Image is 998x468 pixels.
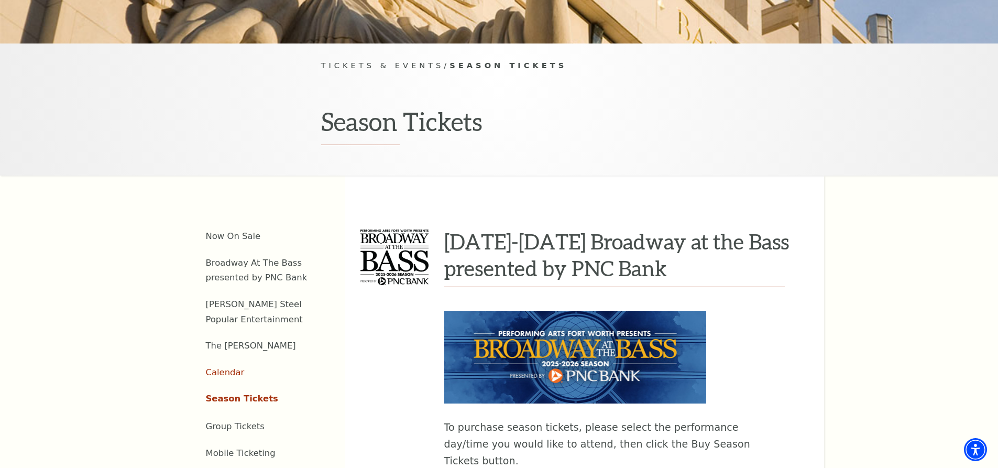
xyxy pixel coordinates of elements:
img: 2025-2026 Broadway at the Bass presented by PNC Bank [360,230,429,285]
a: The [PERSON_NAME] [206,341,296,351]
span: Season Tickets [449,61,567,70]
a: Mobile Ticketing [206,448,276,458]
h3: [DATE]-[DATE] Broadway at the Bass presented by PNC Bank [444,228,793,281]
a: Broadway At The Bass presented by PNC Bank [206,258,308,283]
img: To purchase season tickets, please select the performance day/time you would like to attend, then... [444,311,706,404]
h1: Season Tickets [321,106,677,145]
a: Calendar [206,367,245,377]
a: [PERSON_NAME] Steel Popular Entertainment [206,299,303,324]
a: Now On Sale [206,231,261,241]
div: Accessibility Menu [964,438,987,461]
span: Tickets & Events [321,61,444,70]
p: / [321,59,677,72]
a: Group Tickets [206,421,265,431]
a: Season Tickets [206,394,278,404]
